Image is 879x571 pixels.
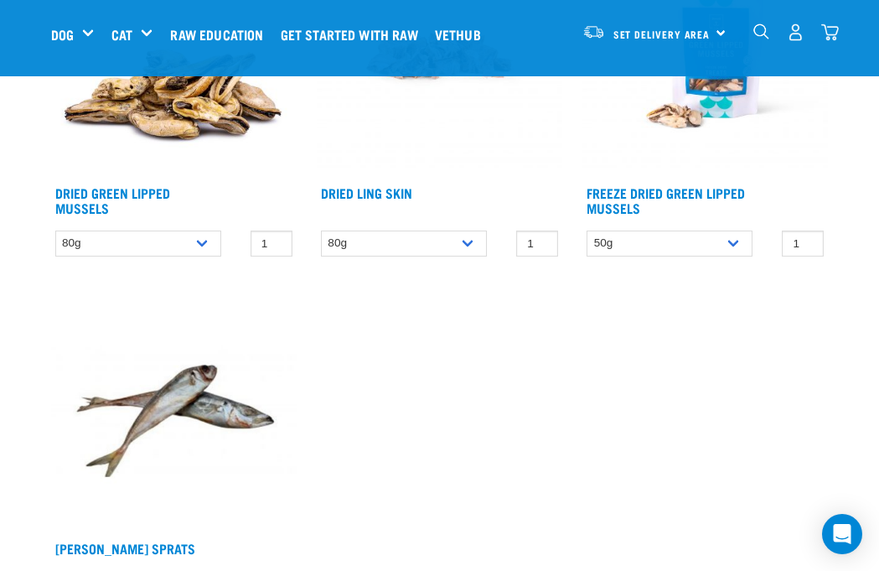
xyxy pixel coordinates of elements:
[277,1,431,68] a: Get started with Raw
[321,189,412,196] a: Dried Ling Skin
[821,23,839,41] img: home-icon@2x.png
[51,287,297,532] img: Jack Mackarel Sparts Raw Fish For Dogs
[516,231,558,257] input: 1
[613,31,711,37] span: Set Delivery Area
[582,24,605,39] img: van-moving.png
[822,514,862,554] div: Open Intercom Messenger
[55,189,170,211] a: Dried Green Lipped Mussels
[51,24,74,44] a: Dog
[251,231,292,257] input: 1
[55,544,195,552] a: [PERSON_NAME] Sprats
[111,24,132,44] a: Cat
[166,1,276,68] a: Raw Education
[431,1,494,68] a: Vethub
[753,23,769,39] img: home-icon-1@2x.png
[587,189,745,211] a: Freeze Dried Green Lipped Mussels
[787,23,804,41] img: user.png
[782,231,824,257] input: 1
